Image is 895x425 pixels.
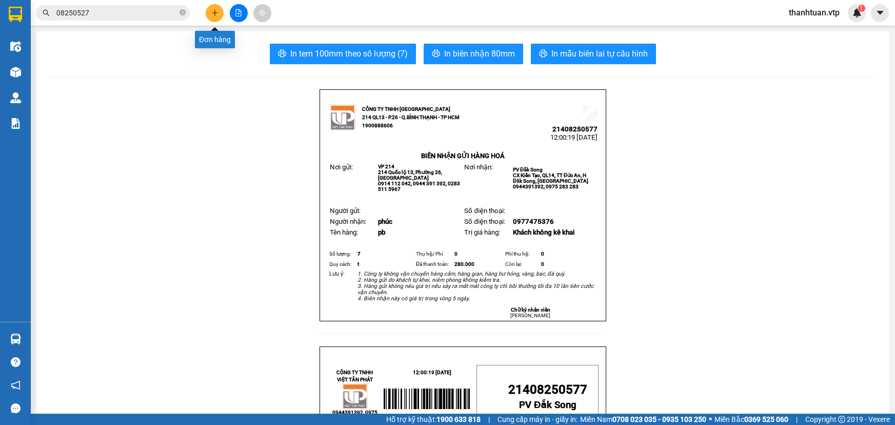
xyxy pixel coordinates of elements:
span: Trị giá hàng: [464,228,500,236]
span: Miền Bắc [714,414,788,425]
button: printerIn tem 100mm theo số lượng (7) [270,44,416,64]
span: Nơi gửi: [330,163,353,171]
span: 214 Quốc lộ 13, Phường 26, [GEOGRAPHIC_DATA] [378,169,442,181]
span: Tên hàng: [330,228,358,236]
span: [PERSON_NAME] [510,313,550,318]
span: pb [378,228,385,236]
span: copyright [838,416,845,423]
span: 21408250577 [552,125,598,133]
td: Thụ hộ/ Phí [414,249,453,259]
span: Số điện thoại: [464,207,505,215]
img: warehouse-icon [10,41,21,52]
strong: 0369 525 060 [744,415,788,423]
span: printer [539,49,547,59]
input: Tìm tên, số ĐT hoặc mã đơn [56,7,177,18]
td: Phí thu hộ: [504,249,540,259]
button: printerIn mẫu biên lai tự cấu hình [531,44,656,64]
span: 12:00:19 [DATE] [550,133,598,141]
span: Người gửi: [330,207,361,215]
strong: CÔNG TY TNHH VIỆT TÂN PHÁT [336,370,373,382]
td: Còn lại: [504,259,540,269]
span: | [488,414,490,425]
strong: 0708 023 035 - 0935 103 250 [612,415,706,423]
span: In tem 100mm theo số lượng (7) [290,47,408,60]
img: solution-icon [10,118,21,129]
span: 1 [860,5,863,12]
span: question-circle [11,357,21,367]
em: 1. Công ty không vận chuyển hàng cấm, hàng gian, hàng hư hỏng, vàng, bạc, đá quý. 2. Hàng gửi do ... [357,271,594,302]
span: ⚪️ [709,417,712,421]
span: Người nhận: [330,218,366,225]
td: Đã thanh toán: [414,259,453,269]
span: 0944391392, 0975 283 283 [513,184,579,189]
button: plus [206,4,224,22]
button: printerIn biên nhận 80mm [424,44,523,64]
img: warehouse-icon [10,67,21,78]
span: aim [258,9,266,16]
span: search [43,9,50,16]
span: 0 [541,261,544,267]
strong: 1900 633 818 [436,415,481,423]
td: Số lượng: [328,249,356,259]
td: Quy cách: [328,259,356,269]
span: 0914 112 042, 0944 391 392, 0283 511 5967 [378,181,460,192]
span: | [796,414,798,425]
span: close-circle [180,8,186,18]
span: 21408250577 [508,382,587,397]
button: aim [253,4,271,22]
span: In biên nhận 80mm [444,47,515,60]
span: phúc [378,218,392,225]
span: 12:00:19 [DATE] [413,370,451,375]
span: plus [211,9,218,16]
span: message [11,403,21,413]
span: 0 [541,251,544,257]
span: PV Đắk Song [519,399,576,411]
span: close-circle [180,9,186,15]
span: Nơi nhận: [464,163,493,171]
span: 0 [454,251,458,257]
img: icon-new-feature [852,8,862,17]
sup: 1 [858,5,865,12]
span: CX Kiến Tạo, QL14, TT Đức An, H Đăk Song, [GEOGRAPHIC_DATA] [513,172,588,184]
button: file-add [230,4,248,22]
strong: Chữ ký nhân viên [511,307,550,313]
span: 0944391392, 0975 283 283 [332,410,377,422]
img: logo [342,383,368,409]
span: 280.000 [454,261,474,267]
span: t [545,413,548,424]
img: warehouse-icon [10,92,21,103]
strong: CÔNG TY TNHH [GEOGRAPHIC_DATA] 214 QL13 - P.26 - Q.BÌNH THẠNH - TP HCM 1900888606 [362,106,460,128]
span: file-add [235,9,242,16]
span: printer [278,49,286,59]
span: Số điện thoại: [464,218,505,225]
span: Cung cấp máy in - giấy in: [498,414,578,425]
span: caret-down [876,8,885,17]
img: warehouse-icon [10,334,21,344]
span: Hỗ trợ kỹ thuật: [386,414,481,425]
span: Miền Nam [580,414,706,425]
span: 7 [357,251,361,257]
img: logo-vxr [9,7,22,22]
button: caret-down [871,4,889,22]
span: Lưu ý: [329,271,345,277]
span: thanhtuan.vtp [781,6,848,19]
span: notification [11,380,21,390]
span: Khách không kê khai [513,228,574,236]
span: t [357,261,359,267]
span: PV Đắk Song [513,167,543,172]
span: 0977475376 [513,218,554,225]
span: VP 214 [378,164,394,169]
img: logo [330,105,355,130]
span: In mẫu biên lai tự cấu hình [551,47,648,60]
strong: BIÊN NHẬN GỬI HÀNG HOÁ [421,152,505,160]
span: printer [432,49,440,59]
